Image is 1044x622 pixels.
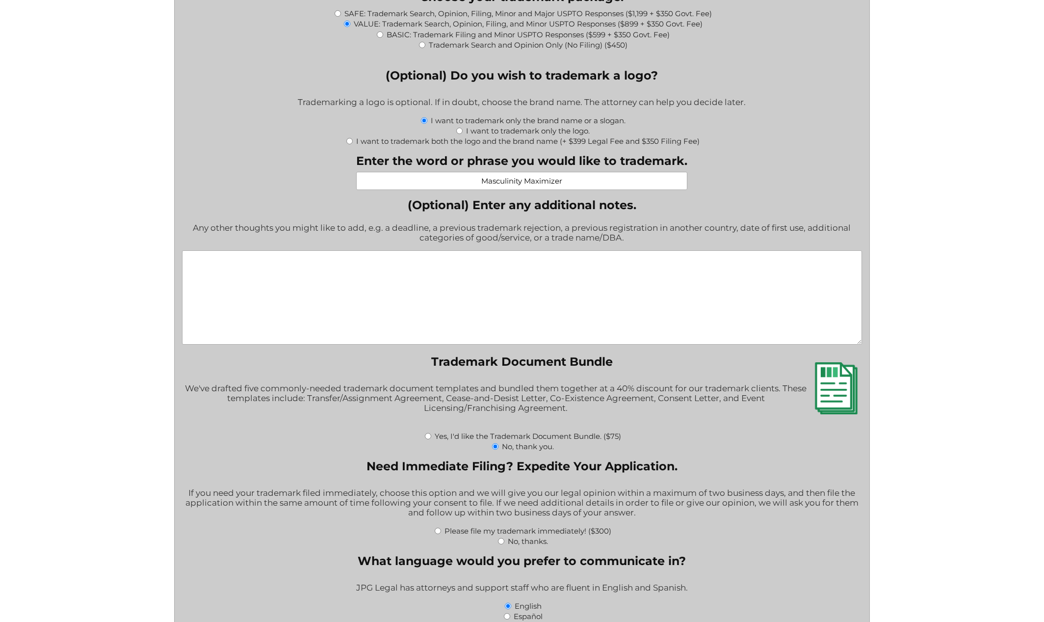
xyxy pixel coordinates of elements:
img: Trademark Document Bundle [809,362,861,414]
label: Please file my trademark immediately! ($300) [444,526,611,536]
label: No, thank you. [502,442,554,451]
label: Español [514,612,543,621]
label: I want to trademark both the logo and the brand name (+ $399 Legal Fee and $350 Filing Fee) [356,136,700,146]
label: SAFE: Trademark Search, Opinion, Filing, Minor and Major USPTO Responses ($1,199 + $350 Govt. Fee) [344,9,712,18]
legend: (Optional) Do you wish to trademark a logo? [386,68,658,82]
label: I want to trademark only the brand name or a slogan. [431,116,626,125]
label: No, thanks. [508,537,548,546]
div: JPG Legal has attorneys and support staff who are fluent in English and Spanish. [182,576,861,600]
legend: What language would you prefer to communicate in? [358,554,686,568]
div: We've drafted five commonly-needed trademark document templates and bundled them together at a 40... [182,377,861,431]
div: Any other thoughts you might like to add, e.g. a deadline, a previous trademark rejection, a prev... [182,216,861,250]
label: (Optional) Enter any additional notes. [182,198,861,212]
label: VALUE: Trademark Search, Opinion, Filing, and Minor USPTO Responses ($899 + $350 Govt. Fee) [354,19,703,28]
label: Yes, I'd like the Trademark Document Bundle. ($75) [435,432,621,441]
label: English [515,601,542,611]
div: Trademarking a logo is optional. If in doubt, choose the brand name. The attorney can help you de... [182,91,861,115]
div: If you need your trademark filed immediately, choose this option and we will give you our legal o... [182,482,861,525]
input: Examples: Apple, Macbook, Think Different, etc. [356,172,687,190]
legend: Trademark Document Bundle [431,354,613,369]
label: Enter the word or phrase you would like to trademark. [356,154,687,168]
label: BASIC: Trademark Filing and Minor USPTO Responses ($599 + $350 Govt. Fee) [387,30,670,39]
label: Trademark Search and Opinion Only (No Filing) ($450) [429,40,627,50]
label: I want to trademark only the logo. [466,126,590,135]
legend: Need Immediate Filing? Expedite Your Application. [366,459,678,473]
